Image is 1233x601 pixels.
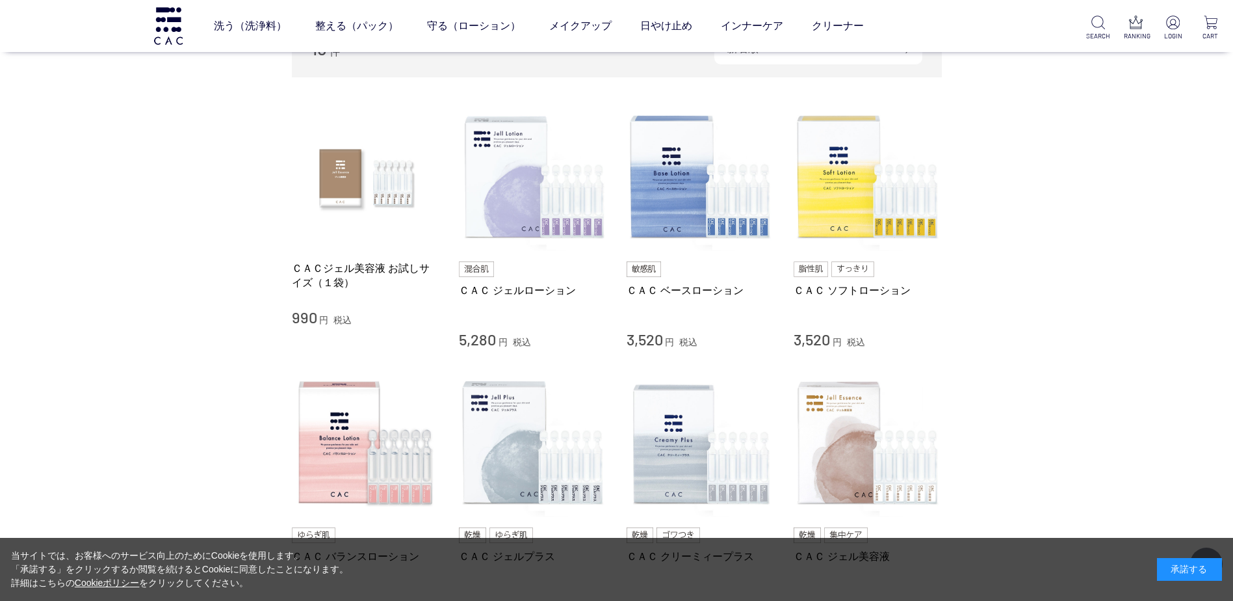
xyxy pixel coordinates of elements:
[824,528,868,543] img: 集中ケア
[665,337,674,347] span: 円
[292,261,440,289] a: ＣＡＣジェル美容液 お試しサイズ（１袋）
[1124,16,1148,41] a: RANKING
[459,369,607,518] img: ＣＡＣ ジェルプラス
[11,549,349,590] div: 当サイトでは、お客様へのサービス向上のためにCookieを使用します。 「承諾する」をクリックするか閲覧を続けるとCookieに同意したことになります。 詳細はこちらの をクリックしてください。
[1161,31,1185,41] p: LOGIN
[319,315,328,325] span: 円
[679,337,697,347] span: 税込
[214,8,287,44] a: 洗う（洗浄料）
[833,337,842,347] span: 円
[549,8,612,44] a: メイクアップ
[794,261,828,277] img: 脂性肌
[794,369,942,518] img: ＣＡＣ ジェル美容液
[427,8,521,44] a: 守る（ローション）
[627,284,775,297] a: ＣＡＣ ベースローション
[459,261,494,277] img: 混合肌
[459,284,607,297] a: ＣＡＣ ジェルローション
[499,337,508,347] span: 円
[333,315,352,325] span: 税込
[1199,16,1223,41] a: CART
[627,103,775,252] img: ＣＡＣ ベースローション
[1086,31,1110,41] p: SEARCH
[459,103,607,252] img: ＣＡＣ ジェルローション
[656,528,700,543] img: ゴワつき
[721,8,783,44] a: インナーケア
[459,528,486,543] img: 乾燥
[1157,558,1222,581] div: 承諾する
[292,308,317,327] span: 990
[1124,31,1148,41] p: RANKING
[627,261,662,277] img: 敏感肌
[627,528,654,543] img: 乾燥
[1086,16,1110,41] a: SEARCH
[75,578,140,588] a: Cookieポリシー
[627,330,663,349] span: 3,520
[627,369,775,518] img: ＣＡＣ クリーミィープラス
[292,369,440,518] img: ＣＡＣ バランスローション
[831,261,874,277] img: すっきり
[315,8,398,44] a: 整える（パック）
[812,8,864,44] a: クリーナー
[459,330,496,349] span: 5,280
[794,330,830,349] span: 3,520
[292,528,336,543] img: ゆらぎ肌
[1199,31,1223,41] p: CART
[794,528,821,543] img: 乾燥
[794,103,942,252] img: ＣＡＣ ソフトローション
[640,8,692,44] a: 日やけ止め
[292,103,440,252] img: ＣＡＣジェル美容液 お試しサイズ（１袋）
[152,7,185,44] img: logo
[847,337,865,347] span: 税込
[1161,16,1185,41] a: LOGIN
[489,528,534,543] img: ゆらぎ肌
[513,337,531,347] span: 税込
[794,284,942,297] a: ＣＡＣ ソフトローション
